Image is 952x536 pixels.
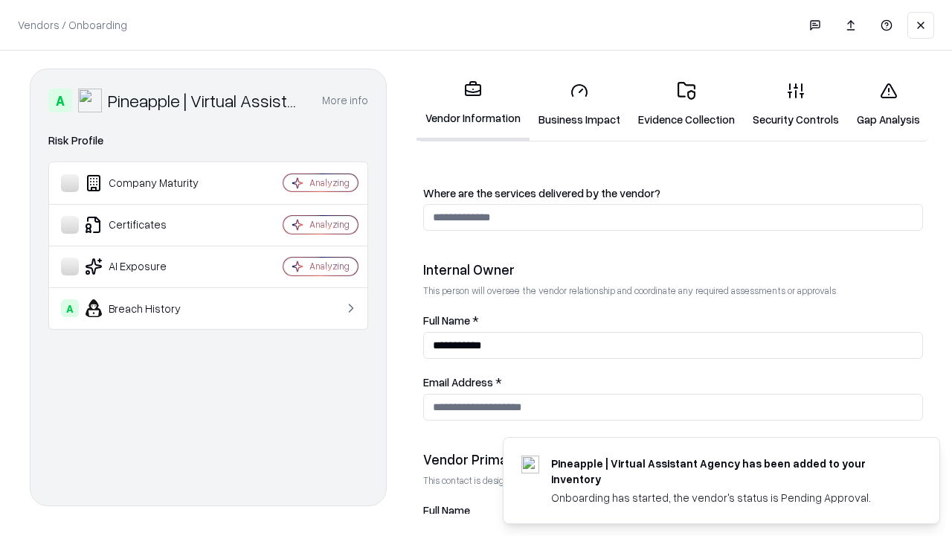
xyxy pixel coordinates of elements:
p: This person will oversee the vendor relationship and coordinate any required assessments or appro... [423,284,923,297]
label: Where are the services delivered by the vendor? [423,188,923,199]
p: This contact is designated to receive the assessment request from Shift [423,474,923,487]
div: Pineapple | Virtual Assistant Agency has been added to your inventory [551,456,904,487]
div: AI Exposure [61,258,239,275]
a: Security Controls [744,70,848,139]
div: Breach History [61,299,239,317]
div: Onboarding has started, the vendor's status is Pending Approval. [551,490,904,505]
p: Vendors / Onboarding [18,17,127,33]
a: Gap Analysis [848,70,929,139]
a: Business Impact [530,70,629,139]
label: Email Address * [423,377,923,388]
label: Full Name * [423,315,923,326]
img: trypineapple.com [521,456,539,473]
a: Vendor Information [416,68,530,141]
div: Company Maturity [61,174,239,192]
div: Pineapple | Virtual Assistant Agency [108,89,304,112]
div: Risk Profile [48,132,368,150]
label: Full Name [423,505,923,516]
button: More info [322,87,368,114]
div: Certificates [61,216,239,234]
div: Internal Owner [423,261,923,278]
img: Pineapple | Virtual Assistant Agency [78,89,102,112]
div: Vendor Primary Contact [423,450,923,468]
div: Analyzing [309,260,350,272]
div: A [61,299,79,317]
div: Analyzing [309,218,350,231]
a: Evidence Collection [629,70,744,139]
div: Analyzing [309,176,350,189]
div: A [48,89,72,112]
